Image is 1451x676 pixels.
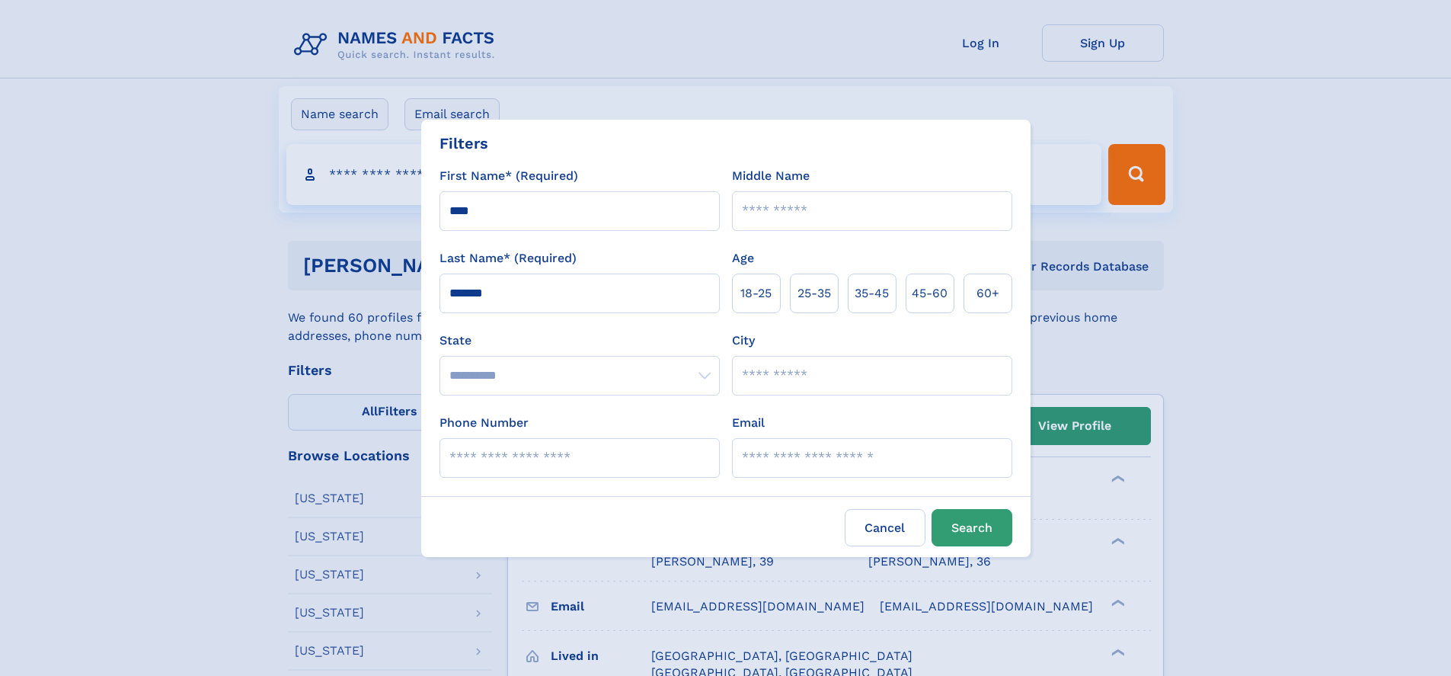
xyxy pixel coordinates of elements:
button: Search [932,509,1012,546]
label: City [732,332,755,350]
label: First Name* (Required) [439,167,578,185]
span: 60+ [976,284,999,303]
label: Last Name* (Required) [439,249,577,268]
span: 25‑35 [797,284,831,303]
span: 45‑60 [912,284,948,303]
div: Filters [439,132,488,155]
label: Age [732,249,754,268]
label: Phone Number [439,414,529,432]
label: Cancel [845,509,925,546]
span: 18‑25 [740,284,772,303]
span: 35‑45 [855,284,889,303]
label: Email [732,414,765,432]
label: Middle Name [732,167,810,185]
label: State [439,332,720,350]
